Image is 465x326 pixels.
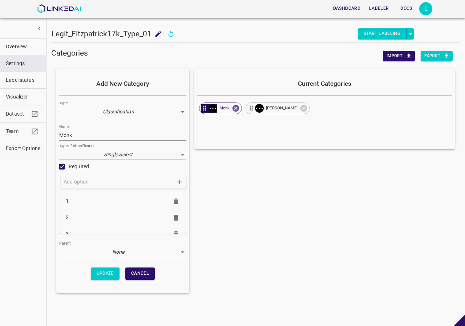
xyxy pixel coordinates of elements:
[6,93,40,101] span: Visualizer
[6,60,40,67] span: Settings
[393,1,419,16] a: Docs
[358,28,407,39] button: Start Labeling
[365,1,393,16] a: Labeler
[383,51,415,61] button: Import
[151,27,165,41] button: add to shopping cart
[168,226,184,242] button: delete
[69,163,89,170] span: Required
[103,109,134,114] em: Classification
[33,22,46,35] button: show more
[66,230,168,238] span: 3
[6,145,40,152] span: Export Options
[52,29,151,39] h5: Legit_Fitzpatrick17k_Type_01
[366,3,392,15] button: Labeler
[6,110,29,118] span: Dataset
[209,104,217,113] img: classification
[125,267,155,279] button: Cancel
[173,175,186,189] button: add
[66,214,168,221] span: 2
[358,28,414,39] div: split button
[407,28,414,39] button: select role
[6,76,40,84] span: Label status
[421,51,453,61] button: Export
[59,241,71,246] label: Parent
[168,193,184,209] button: delete
[395,3,418,15] button: Docs
[168,209,184,226] button: delete
[419,2,432,15] div: L
[246,102,310,114] div: classification[PERSON_NAME]
[419,2,432,15] button: Open settings
[330,3,363,15] button: Dashboard
[96,79,149,89] h6: Add New Category
[66,197,168,205] span: 1
[104,152,133,157] em: Single Select
[215,105,234,111] span: Monk
[59,143,96,149] label: Type of classification
[262,105,302,111] span: [PERSON_NAME]
[6,43,40,51] span: Overview
[199,102,242,114] div: classificationMonk
[112,249,125,255] em: None
[6,128,29,135] span: Team
[51,48,256,58] h5: Categories
[37,4,81,13] img: LinkedAI
[64,177,173,187] input: add class
[298,79,351,89] h6: Current Categories
[59,149,186,160] div: Single Select
[59,124,69,129] label: Name
[59,106,186,117] div: Classification
[255,104,264,113] img: classification
[59,100,68,105] label: Type
[329,1,365,16] a: Dashboard
[59,247,186,257] div: None
[91,267,120,279] button: Update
